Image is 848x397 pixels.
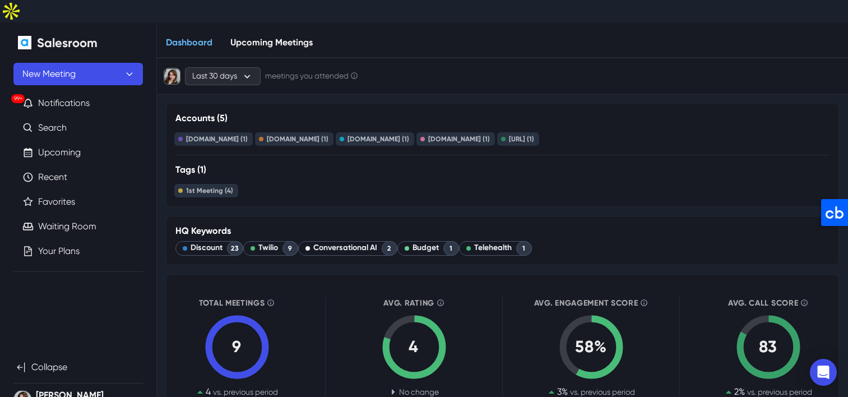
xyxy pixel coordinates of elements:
div: [DOMAIN_NAME] (1) [267,135,328,143]
div: 1st Meeting (4) [186,187,233,195]
p: Avg. Engagement Score [530,297,652,309]
div: [DOMAIN_NAME] (1) [428,135,490,143]
div: [URL] (1) [509,135,534,143]
span: Budget [413,242,439,255]
div: Open Intercom Messenger [810,359,837,386]
a: Favorites [38,195,75,209]
a: Upcoming [38,146,81,159]
div: 9 [203,335,271,359]
div: [DOMAIN_NAME] (1) [347,135,409,143]
div: 1 [443,241,459,256]
a: Dashboard [157,27,221,58]
div: 2 [382,241,397,256]
a: Home [13,31,36,54]
div: 83 [735,335,802,359]
p: Collapse [31,361,67,374]
div: 4 [381,335,448,359]
a: HQ Keywords [175,225,231,241]
h4: Accounts (5) [175,113,228,123]
a: Upcoming Meetings [221,27,322,58]
span: vs. previous period [747,387,812,396]
a: Your Plans [38,244,80,258]
span: vs. previous period [213,387,278,396]
span: No change [399,387,439,396]
span: Twilio [258,242,278,255]
a: Recent [38,170,67,184]
span: vs. previous period [570,387,635,396]
h2: Salesroom [37,36,98,50]
button: Collapse [13,356,143,378]
div: [DOMAIN_NAME] (1) [186,135,248,143]
h4: Tags (1) [175,164,206,175]
h4: HQ Keywords [175,225,231,236]
p: meetings you attended [265,70,358,82]
p: Avg. Rating [353,297,475,309]
p: Total Meetings [175,297,298,309]
button: Last 30 days [185,67,261,85]
a: Waiting Room [38,220,96,233]
a: Search [38,121,67,135]
div: 9 [282,241,298,256]
div: 23 [227,241,243,256]
span: Telehealth [474,242,512,255]
span: Conversational AI [313,242,377,255]
button: New Meeting [13,63,143,85]
div: 1 [516,241,532,256]
div: 58% [558,335,625,359]
button: 99+Notifications [13,92,143,114]
span: Discount [191,242,223,255]
p: Avg. Call Score [707,297,830,309]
